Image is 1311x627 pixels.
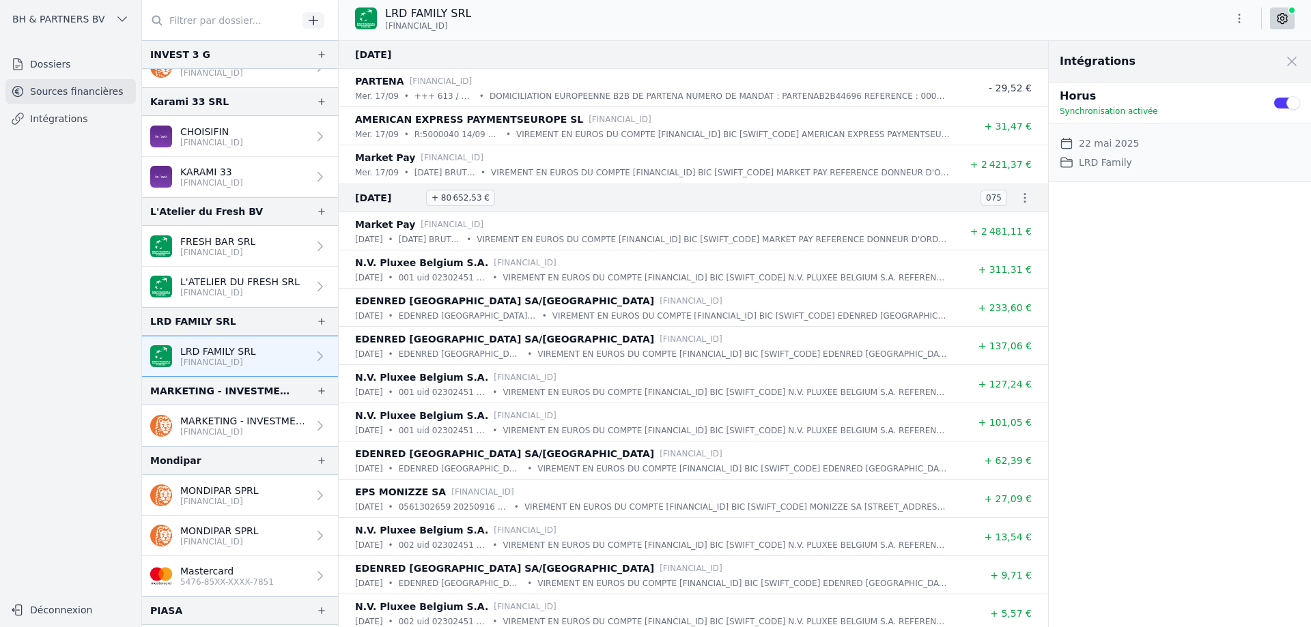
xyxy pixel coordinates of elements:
[150,46,210,63] div: INVEST 3 G
[414,89,474,103] p: +++ 613 / 5010 / 85052 +++
[142,475,338,516] a: MONDIPAR SPRL [FINANCIAL_ID]
[984,455,1032,466] span: + 62,39 €
[355,166,399,179] p: mer. 17/09
[491,166,950,179] p: VIREMENT EN EUROS DU COMPTE [FINANCIAL_ID] BIC [SWIFT_CODE] MARKET PAY REFERENCE DONNEUR D'ORDRE ...
[503,271,950,285] p: VIREMENT EN EUROS DU COMPTE [FINANCIAL_ID] BIC [SWIFT_CODE] N.V. PLUXEE BELGIUM S.A. REFERENCE DO...
[481,166,485,179] div: •
[150,452,201,469] div: Mondipar
[660,562,722,575] p: [FINANCIAL_ID]
[537,462,950,476] p: VIREMENT EN EUROS DU COMPTE [FINANCIAL_ID] BIC [SWIFT_CODE] EDENRED [GEOGRAPHIC_DATA] SA/NV REFER...
[399,271,488,285] p: 001 uid 02302451 0000031532 000000401 00000 14 09
[494,370,556,384] p: [FINANCIAL_ID]
[1079,135,1139,151] dd: 22 mai 2025
[527,347,532,361] div: •
[385,5,471,22] p: LRD FAMILY SRL
[399,462,522,476] p: EDENRED [GEOGRAPHIC_DATA] SA/NV 30557237 629914ETR130925 0030557237 P00799975 00006291 0000052
[355,331,654,347] p: EDENRED [GEOGRAPHIC_DATA] SA/[GEOGRAPHIC_DATA]
[5,599,136,621] button: Déconnexion
[150,602,182,619] div: PIASA
[5,52,136,76] a: Dossiers
[503,538,950,552] p: VIREMENT EN EUROS DU COMPTE [FINANCIAL_ID] BIC [SWIFT_CODE] N.V. PLUXEE BELGIUM S.A. REFERENCE DO...
[537,577,950,590] p: VIREMENT EN EUROS DU COMPTE [FINANCIAL_ID] BIC [SWIFT_CODE] EDENRED [GEOGRAPHIC_DATA] SA/NV REFER...
[492,271,497,285] div: •
[150,276,172,297] img: BNP_BE_BUSINESS_GEBABEBB.png
[399,309,537,323] p: EDENRED [GEOGRAPHIC_DATA] [GEOGRAPHIC_DATA]/NV 30557237 629914ETR140925 0030557237 P00799975 0002...
[984,493,1032,504] span: + 27,09 €
[990,570,1032,581] span: + 9,71 €
[399,500,509,514] p: 0561302659 20250916 MS1 20250915163511 AMT:27,48 EUR MSC:0,39 EUR
[524,500,950,514] p: VIREMENT EN EUROS DU COMPTE [FINANCIAL_ID] BIC [SWIFT_CODE] MONIZZE SA [STREET_ADDRESS] D'ORDRE :...
[355,522,488,538] p: N.V. Pluxee Belgium S.A.
[389,462,393,476] div: •
[399,233,461,246] p: [DATE] BRUTTO: 2494,43 COM: 13,32
[142,116,338,157] a: CHOISIFIN [FINANCIAL_ID]
[978,340,1032,351] span: + 137,06 €
[506,128,511,141] div: •
[355,190,421,206] span: [DATE]
[984,531,1032,542] span: + 13,54 €
[414,128,501,141] p: R:5000040 14/09 AX 8769236399 T: 0001 L:NA BRT: 31,63 C: 0,16 A: 0,00 D:160925
[389,385,393,399] div: •
[150,525,172,546] img: ing.png
[180,137,243,148] p: [FINANCIAL_ID]
[355,293,654,309] p: EDENRED [GEOGRAPHIC_DATA] SA/[GEOGRAPHIC_DATA]
[399,424,488,437] p: 001 uid 02302451 0000010234 000000129 00000 12 09
[355,446,654,462] p: EDENRED [GEOGRAPHIC_DATA] SA/[GEOGRAPHIC_DATA]
[180,414,308,428] p: MARKETING - INVESTMENT - CONSULTING SA
[514,500,519,514] div: •
[180,564,274,578] p: Mastercard
[989,83,1032,93] span: - 29,52 €
[355,149,415,166] p: Market Pay
[970,159,1032,170] span: + 2 421,37 €
[503,424,950,437] p: VIREMENT EN EUROS DU COMPTE [FINANCIAL_ID] BIC [SWIFT_CODE] N.V. PLUXEE BELGIUM S.A. REFERENCE DO...
[150,415,172,437] img: ing.png
[527,577,532,590] div: •
[516,128,950,141] p: VIREMENT EN EUROS DU COMPTE [FINANCIAL_ID] BIC [SWIFT_CODE] AMERICAN EXPRESS PAYMENTSEUROPE SL BE...
[180,357,256,368] p: [FINANCIAL_ID]
[492,385,497,399] div: •
[552,309,950,323] p: VIREMENT EN EUROS DU COMPTE [FINANCIAL_ID] BIC [SWIFT_CODE] EDENRED [GEOGRAPHIC_DATA] SA/NV REFER...
[142,8,298,33] input: Filtrer par dossier...
[1060,53,1136,70] h2: Intégrations
[389,271,393,285] div: •
[389,309,393,323] div: •
[150,235,172,257] img: BNP_BE_BUSINESS_GEBABEBB.png
[984,121,1032,132] span: + 31,47 €
[180,484,259,497] p: MONDIPAR SPRL
[503,385,950,399] p: VIREMENT EN EUROS DU COMPTE [FINANCIAL_ID] BIC [SWIFT_CODE] N.V. PLUXEE BELGIUM S.A. REFERENCE DO...
[12,12,104,26] span: BH & PARTNERS BV
[150,93,229,110] div: Karami 33 SRL
[537,347,950,361] p: VIREMENT EN EUROS DU COMPTE [FINANCIAL_ID] BIC [SWIFT_CODE] EDENRED [GEOGRAPHIC_DATA] SA/NV REFER...
[355,577,383,590] p: [DATE]
[389,233,393,246] div: •
[410,74,473,88] p: [FINANCIAL_ID]
[5,8,136,30] button: BH & PARTNERS BV
[180,524,259,538] p: MONDIPAR SPRL
[355,89,399,103] p: mer. 17/09
[404,89,409,103] div: •
[5,79,136,104] a: Sources financières
[180,345,256,358] p: LRD FAMILY SRL
[355,462,383,476] p: [DATE]
[389,347,393,361] div: •
[180,426,308,437] p: [FINANCIAL_ID]
[150,345,172,367] img: BNP_BE_BUSINESS_GEBABEBB.png
[355,500,383,514] p: [DATE]
[981,190,1007,206] span: 075
[399,577,522,590] p: EDENRED [GEOGRAPHIC_DATA] SA/NV 30559926 629914ECE130925 0030559926 P00799975 00000990 0000019
[355,538,383,552] p: [DATE]
[389,500,393,514] div: •
[180,125,243,138] p: CHOISIFIN
[180,235,255,248] p: FRESH BAR SRL
[355,369,488,385] p: N.V. Pluxee Belgium S.A.
[479,89,484,103] div: •
[492,424,497,437] div: •
[399,538,488,552] p: 002 uid 02302451 0000001399 000000045 00000 14 09
[150,203,263,220] div: L'Atelier du Fresh BV
[142,157,338,197] a: KARAMI 33 [FINANCIAL_ID]
[180,496,259,507] p: [FINANCIAL_ID]
[355,254,488,271] p: N.V. Pluxee Belgium S.A.
[389,538,393,552] div: •
[355,46,421,63] span: [DATE]
[180,177,243,188] p: [FINANCIAL_ID]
